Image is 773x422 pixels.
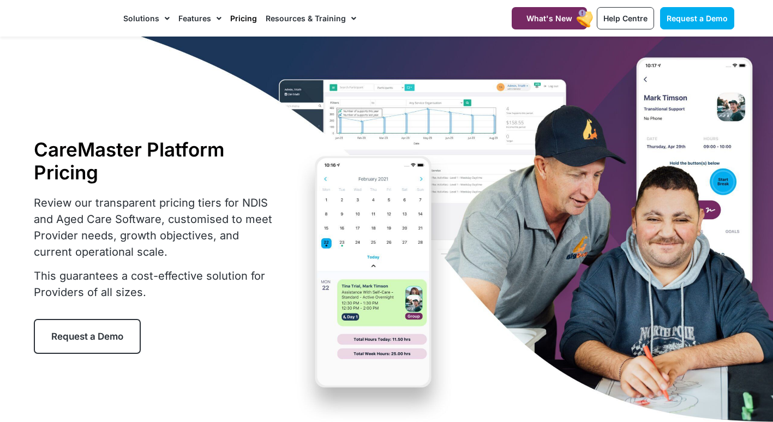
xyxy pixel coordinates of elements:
a: Help Centre [597,7,654,29]
a: What's New [512,7,587,29]
a: Request a Demo [660,7,734,29]
a: Request a Demo [34,319,141,354]
h1: CareMaster Platform Pricing [34,138,279,184]
p: This guarantees a cost-effective solution for Providers of all sizes. [34,268,279,300]
span: Request a Demo [51,331,123,342]
span: Help Centre [603,14,648,23]
p: Review our transparent pricing tiers for NDIS and Aged Care Software, customised to meet Provider... [34,195,279,260]
span: Request a Demo [667,14,728,23]
span: What's New [526,14,572,23]
img: CareMaster Logo [39,10,113,27]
